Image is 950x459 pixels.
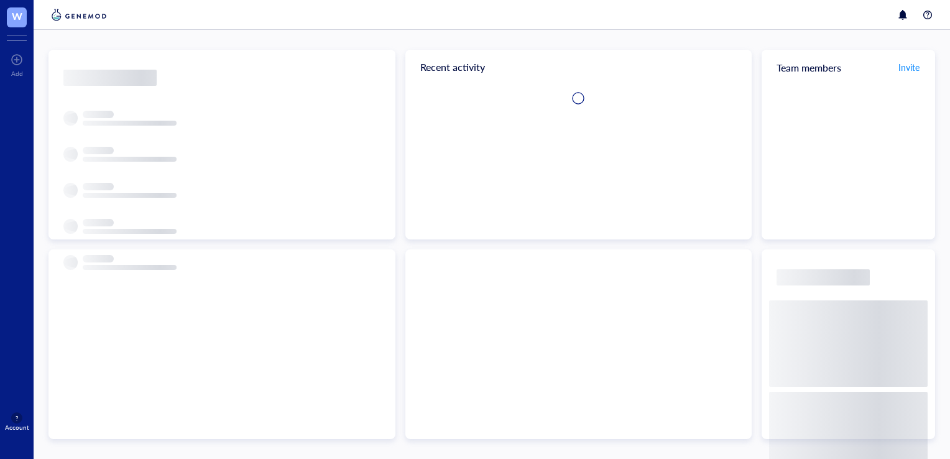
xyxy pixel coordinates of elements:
[11,70,23,77] div: Add
[48,7,109,22] img: genemod-logo
[12,8,22,24] span: W
[898,61,920,73] span: Invite
[5,424,29,431] div: Account
[405,50,752,85] div: Recent activity
[16,414,18,422] span: ?
[898,57,920,77] button: Invite
[762,50,935,85] div: Team members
